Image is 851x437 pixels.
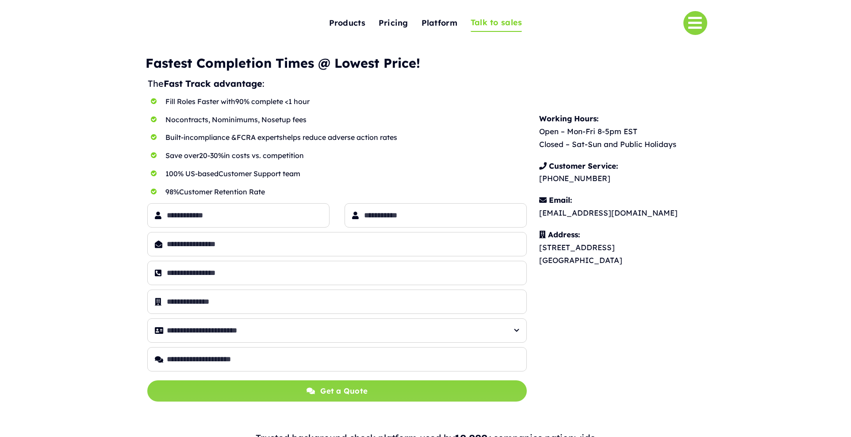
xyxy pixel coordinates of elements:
[146,55,420,71] b: Fastest Completion Times @ Lowest Price!
[176,115,208,124] span: contracts
[379,16,408,30] span: Pricing
[237,133,283,142] span: FCRA experts
[683,11,707,35] a: Link to #
[199,151,224,160] span: 20-30%
[539,194,716,220] p: [EMAIL_ADDRESS][DOMAIN_NAME]
[165,115,176,124] span: No
[258,115,272,124] span: , No
[165,133,190,142] span: Built-in
[148,78,164,89] span: The
[471,16,522,30] span: Talk to sales
[329,16,365,30] span: Products
[165,151,199,160] span: Save over
[548,230,580,239] b: Address:
[224,151,304,160] span: in costs vs. competition
[539,112,716,151] p: Open – Mon-Fri 8-5pm EST Closed – Sat-Sun and Public Holidays
[471,14,522,32] a: Talk to sales
[147,380,526,402] button: Get a Quote
[190,133,237,142] span: compliance &
[539,228,716,267] p: [STREET_ADDRESS] [GEOGRAPHIC_DATA]
[320,385,368,398] span: Get a Quote
[164,78,262,89] b: Fast Track advantage
[179,187,265,196] span: Customer Retention Rate
[549,195,572,205] b: Email:
[422,16,457,30] span: Platform
[218,169,300,178] span: Customer Support team
[262,78,264,89] span: :
[235,97,310,106] span: 90% complete <1 hour
[149,12,248,21] a: Fast Track Backgrounds Logo
[422,14,457,33] a: Platform
[222,115,258,124] span: minimums
[165,169,218,178] span: 100% US-based
[379,14,408,33] a: Pricing
[165,97,235,106] span: Fill Roles Faster with
[283,133,397,142] span: helps reduce adverse action rates
[165,187,179,196] span: 98%
[539,114,598,123] b: Working Hours:
[208,115,222,124] span: , No
[149,13,248,33] img: Fast Track Backgrounds Logo
[285,1,567,45] nav: One Page
[549,161,618,170] b: Customer Service:
[539,160,716,186] p: [PHONE_NUMBER]
[272,115,307,124] span: setup fees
